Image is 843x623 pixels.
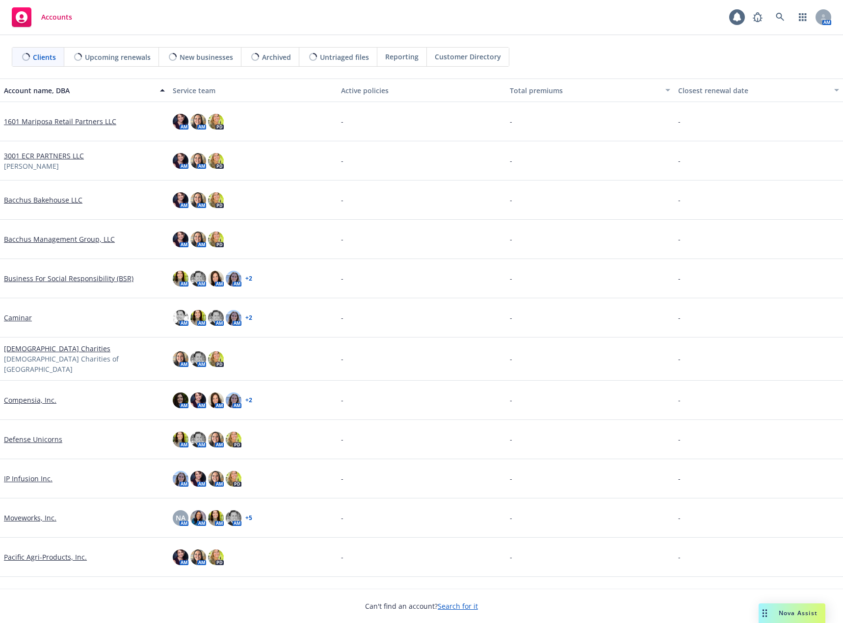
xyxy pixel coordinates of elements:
img: photo [208,471,224,487]
img: photo [190,510,206,526]
a: + 5 [245,515,252,521]
span: - [510,552,512,562]
img: photo [190,153,206,169]
a: Caminar [4,312,32,323]
a: Moveworks, Inc. [4,513,56,523]
img: photo [173,432,188,447]
span: - [510,354,512,364]
div: Service team [173,85,334,96]
img: photo [190,392,206,408]
span: - [510,395,512,405]
img: photo [190,232,206,247]
button: Closest renewal date [674,78,843,102]
span: - [510,434,512,444]
span: - [341,434,343,444]
span: - [678,395,681,405]
a: [DEMOGRAPHIC_DATA] Charities [4,343,110,354]
span: [DEMOGRAPHIC_DATA] Charities of [GEOGRAPHIC_DATA] [4,354,165,374]
span: Accounts [41,13,72,21]
img: photo [226,432,241,447]
img: photo [208,114,224,130]
span: - [510,473,512,484]
span: - [678,354,681,364]
a: Accounts [8,3,76,31]
button: Total premiums [506,78,675,102]
img: photo [173,271,188,286]
img: photo [190,549,206,565]
img: photo [208,232,224,247]
span: - [341,273,343,284]
img: photo [173,232,188,247]
button: Nova Assist [759,603,825,623]
img: photo [190,271,206,286]
img: photo [190,351,206,367]
img: photo [226,310,241,326]
span: - [678,473,681,484]
span: - [678,273,681,284]
div: Account name, DBA [4,85,154,96]
img: photo [190,192,206,208]
span: - [678,234,681,244]
span: - [678,552,681,562]
img: photo [208,271,224,286]
span: - [510,116,512,127]
a: Business For Social Responsibility (BSR) [4,273,133,284]
span: Nova Assist [779,609,817,617]
div: Drag to move [759,603,771,623]
img: photo [226,392,241,408]
span: - [510,273,512,284]
span: - [510,234,512,244]
img: photo [173,589,188,604]
span: - [341,116,343,127]
span: - [341,473,343,484]
span: Archived [262,52,291,62]
img: photo [190,589,206,604]
span: Can't find an account? [365,601,478,611]
span: - [341,312,343,323]
img: photo [226,510,241,526]
img: photo [208,192,224,208]
span: Customer Directory [435,52,501,62]
img: photo [190,471,206,487]
img: photo [208,549,224,565]
img: photo [190,310,206,326]
span: - [341,234,343,244]
span: - [510,195,512,205]
a: Pacific Agri-Products, Inc. [4,552,87,562]
a: IP Infusion Inc. [4,473,53,484]
img: photo [190,432,206,447]
a: Defense Unicorns [4,434,62,444]
a: Switch app [793,7,813,27]
span: [PERSON_NAME] [4,161,59,171]
img: photo [173,392,188,408]
span: - [678,156,681,166]
div: Closest renewal date [678,85,828,96]
a: + 2 [245,397,252,403]
span: - [341,156,343,166]
span: - [341,195,343,205]
span: Upcoming renewals [85,52,151,62]
img: photo [226,271,241,286]
img: photo [208,351,224,367]
a: + 2 [245,276,252,282]
a: Bacchus Bakehouse LLC [4,195,82,205]
div: Active policies [341,85,502,96]
span: - [678,195,681,205]
img: photo [173,310,188,326]
img: photo [173,549,188,565]
a: 3001 ECR PARTNERS LLC [4,151,84,161]
span: - [341,395,343,405]
img: photo [226,471,241,487]
div: Total premiums [510,85,660,96]
span: - [510,156,512,166]
a: 1601 Mariposa Retail Partners LLC [4,116,116,127]
a: Report a Bug [748,7,767,27]
img: photo [208,510,224,526]
a: Compensia, Inc. [4,395,56,405]
img: photo [190,114,206,130]
span: - [678,513,681,523]
span: Clients [33,52,56,62]
img: photo [208,392,224,408]
button: Service team [169,78,338,102]
img: photo [208,589,224,604]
